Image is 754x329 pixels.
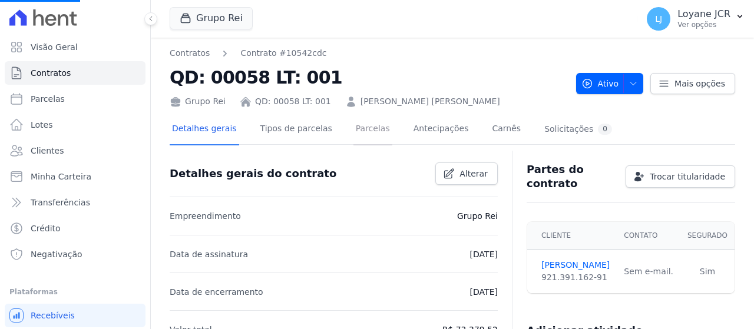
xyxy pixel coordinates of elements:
a: QD: 00058 LT: 001 [255,95,331,108]
a: [PERSON_NAME] [PERSON_NAME] [361,95,500,108]
span: Negativação [31,248,82,260]
div: Plataformas [9,285,141,299]
p: Loyane JCR [677,8,730,20]
span: Contratos [31,67,71,79]
button: LJ Loyane JCR Ver opções [637,2,754,35]
a: Mais opções [650,73,735,94]
span: Parcelas [31,93,65,105]
nav: Breadcrumb [170,47,326,59]
a: Minha Carteira [5,165,145,188]
p: Grupo Rei [457,209,498,223]
a: Contratos [170,47,210,59]
span: LJ [655,15,662,23]
a: Transferências [5,191,145,214]
a: Crédito [5,217,145,240]
p: Ver opções [677,20,730,29]
p: [DATE] [470,247,498,261]
button: Grupo Rei [170,7,253,29]
span: Mais opções [674,78,725,89]
button: Ativo [576,73,644,94]
p: Data de assinatura [170,247,248,261]
span: Ativo [581,73,619,94]
a: Negativação [5,242,145,266]
span: Transferências [31,197,90,208]
span: Trocar titularidade [650,171,725,182]
p: [DATE] [470,285,498,299]
a: Carnês [490,114,523,145]
h3: Partes do contrato [527,162,616,191]
h2: QD: 00058 LT: 001 [170,64,567,91]
h3: Detalhes gerais do contrato [170,167,336,181]
a: Detalhes gerais [170,114,239,145]
div: 0 [598,124,612,135]
th: Contato [617,222,680,250]
a: Contrato #10542cdc [240,47,326,59]
p: Empreendimento [170,209,241,223]
div: Grupo Rei [170,95,226,108]
span: Clientes [31,145,64,157]
p: Data de encerramento [170,285,263,299]
span: Crédito [31,222,61,234]
span: Minha Carteira [31,171,91,182]
a: Antecipações [411,114,471,145]
a: Lotes [5,113,145,137]
a: Parcelas [353,114,392,145]
td: Sem e-mail. [617,250,680,294]
td: Sim [680,250,735,294]
span: Recebíveis [31,310,75,321]
a: Solicitações0 [542,114,614,145]
a: Parcelas [5,87,145,111]
th: Segurado [680,222,735,250]
div: Solicitações [544,124,612,135]
span: Visão Geral [31,41,78,53]
th: Cliente [527,222,617,250]
a: Contratos [5,61,145,85]
a: [PERSON_NAME] [541,259,610,271]
div: 921.391.162-91 [541,271,610,284]
a: Clientes [5,139,145,162]
a: Visão Geral [5,35,145,59]
a: Tipos de parcelas [258,114,335,145]
span: Lotes [31,119,53,131]
nav: Breadcrumb [170,47,567,59]
a: Alterar [435,162,498,185]
a: Trocar titularidade [626,165,735,188]
span: Alterar [459,168,488,180]
a: Recebíveis [5,304,145,327]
